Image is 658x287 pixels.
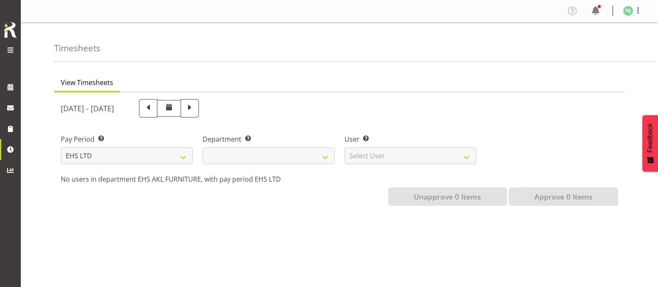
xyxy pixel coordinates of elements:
span: Approve 0 Items [534,191,592,202]
button: Feedback - Show survey [642,115,658,172]
button: Approve 0 Items [509,187,618,206]
img: Rosterit icon logo [2,21,19,39]
label: Pay Period [61,134,193,144]
p: No users in department EHS AKL FURNITURE, with pay period EHS LTD [61,174,618,184]
span: Unapprove 0 Items [414,191,481,202]
label: Department [203,134,335,144]
button: Unapprove 0 Items [388,187,507,206]
span: Feedback [646,123,654,152]
h5: [DATE] - [DATE] [61,104,114,113]
img: ngamata-junior3423.jpg [623,6,633,16]
label: User [345,134,477,144]
h4: Timesheets [54,43,100,53]
span: View Timesheets [61,77,113,87]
